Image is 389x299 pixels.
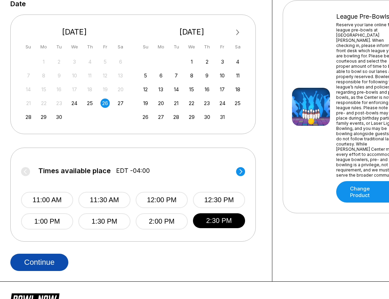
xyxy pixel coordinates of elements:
div: month 2025-10 [140,56,244,122]
div: Choose Sunday, September 28th, 2025 [24,112,33,122]
div: Not available Tuesday, September 2nd, 2025 [55,57,64,66]
button: 1:00 PM [21,213,73,230]
div: Not available Friday, September 5th, 2025 [100,57,110,66]
div: Su [141,42,150,52]
div: Choose Friday, October 31st, 2025 [218,112,227,122]
div: Not available Monday, September 1st, 2025 [39,57,48,66]
div: Mo [156,42,166,52]
div: Not available Saturday, September 6th, 2025 [116,57,125,66]
div: Not available Saturday, September 20th, 2025 [116,85,125,94]
button: 12:00 PM [136,192,188,208]
div: Fr [100,42,110,52]
div: Th [202,42,212,52]
div: We [187,42,196,52]
div: Choose Sunday, October 19th, 2025 [141,99,150,108]
div: Choose Friday, October 17th, 2025 [218,85,227,94]
div: Choose Thursday, October 9th, 2025 [202,71,212,80]
div: Choose Monday, September 29th, 2025 [39,112,48,122]
div: Choose Saturday, October 11th, 2025 [233,71,242,80]
button: Continue [10,254,68,271]
div: Choose Saturday, October 18th, 2025 [233,85,242,94]
div: Not available Sunday, September 21st, 2025 [24,99,33,108]
div: Choose Sunday, October 12th, 2025 [141,85,150,94]
div: [DATE] [21,27,128,37]
div: Choose Saturday, October 25th, 2025 [233,99,242,108]
button: 2:00 PM [136,213,188,230]
div: Not available Wednesday, September 17th, 2025 [70,85,79,94]
div: Choose Monday, October 20th, 2025 [156,99,166,108]
div: Not available Thursday, September 4th, 2025 [85,57,95,66]
div: Choose Wednesday, September 24th, 2025 [70,99,79,108]
div: month 2025-09 [23,56,126,122]
span: Times available place [38,167,111,175]
div: Choose Wednesday, October 29th, 2025 [187,112,196,122]
div: Sa [116,42,125,52]
div: Not available Thursday, September 18th, 2025 [85,85,95,94]
div: Choose Wednesday, October 1st, 2025 [187,57,196,66]
div: Not available Saturday, September 13th, 2025 [116,71,125,80]
button: 1:30 PM [78,213,130,230]
div: Choose Saturday, September 27th, 2025 [116,99,125,108]
div: Not available Tuesday, September 23rd, 2025 [55,99,64,108]
div: Sa [233,42,242,52]
div: Choose Friday, October 10th, 2025 [218,71,227,80]
div: Not available Thursday, September 11th, 2025 [85,71,95,80]
div: Choose Thursday, October 30th, 2025 [202,112,212,122]
div: Choose Wednesday, October 15th, 2025 [187,85,196,94]
div: Choose Thursday, September 25th, 2025 [85,99,95,108]
div: Fr [218,42,227,52]
div: Not available Sunday, September 14th, 2025 [24,85,33,94]
div: Choose Sunday, October 5th, 2025 [141,71,150,80]
div: Su [24,42,33,52]
div: Not available Tuesday, September 16th, 2025 [55,85,64,94]
button: 12:30 PM [193,192,245,208]
div: Choose Tuesday, September 30th, 2025 [55,112,64,122]
button: 2:30 PM [193,213,245,228]
div: Not available Wednesday, September 10th, 2025 [70,71,79,80]
div: Tu [172,42,181,52]
div: Not available Friday, September 19th, 2025 [100,85,110,94]
div: Choose Monday, October 6th, 2025 [156,71,166,80]
div: Choose Monday, October 27th, 2025 [156,112,166,122]
div: Choose Sunday, October 26th, 2025 [141,112,150,122]
div: Choose Saturday, October 4th, 2025 [233,57,242,66]
div: Choose Wednesday, October 8th, 2025 [187,71,196,80]
div: Not available Monday, September 15th, 2025 [39,85,48,94]
img: League Pre-Bowls [292,88,330,126]
div: Not available Monday, September 22nd, 2025 [39,99,48,108]
div: We [70,42,79,52]
div: Choose Tuesday, October 14th, 2025 [172,85,181,94]
div: Choose Thursday, October 23rd, 2025 [202,99,212,108]
div: Mo [39,42,48,52]
div: Choose Wednesday, October 22nd, 2025 [187,99,196,108]
div: Not available Monday, September 8th, 2025 [39,71,48,80]
div: Choose Monday, October 13th, 2025 [156,85,166,94]
button: 11:00 AM [21,192,73,208]
div: [DATE] [138,27,245,37]
div: Choose Thursday, October 16th, 2025 [202,85,212,94]
div: Choose Friday, September 26th, 2025 [100,99,110,108]
button: Next Month [232,27,243,38]
div: Tu [55,42,64,52]
div: Choose Friday, October 3rd, 2025 [218,57,227,66]
div: Not available Wednesday, September 3rd, 2025 [70,57,79,66]
div: Not available Friday, September 12th, 2025 [100,71,110,80]
div: Choose Tuesday, October 21st, 2025 [172,99,181,108]
button: 11:30 AM [78,192,130,208]
span: EDT -04:00 [116,167,150,175]
div: Not available Sunday, September 7th, 2025 [24,71,33,80]
div: Choose Friday, October 24th, 2025 [218,99,227,108]
div: Not available Tuesday, September 9th, 2025 [55,71,64,80]
div: Choose Tuesday, October 7th, 2025 [172,71,181,80]
div: Th [85,42,95,52]
div: Choose Tuesday, October 28th, 2025 [172,112,181,122]
div: Choose Thursday, October 2nd, 2025 [202,57,212,66]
